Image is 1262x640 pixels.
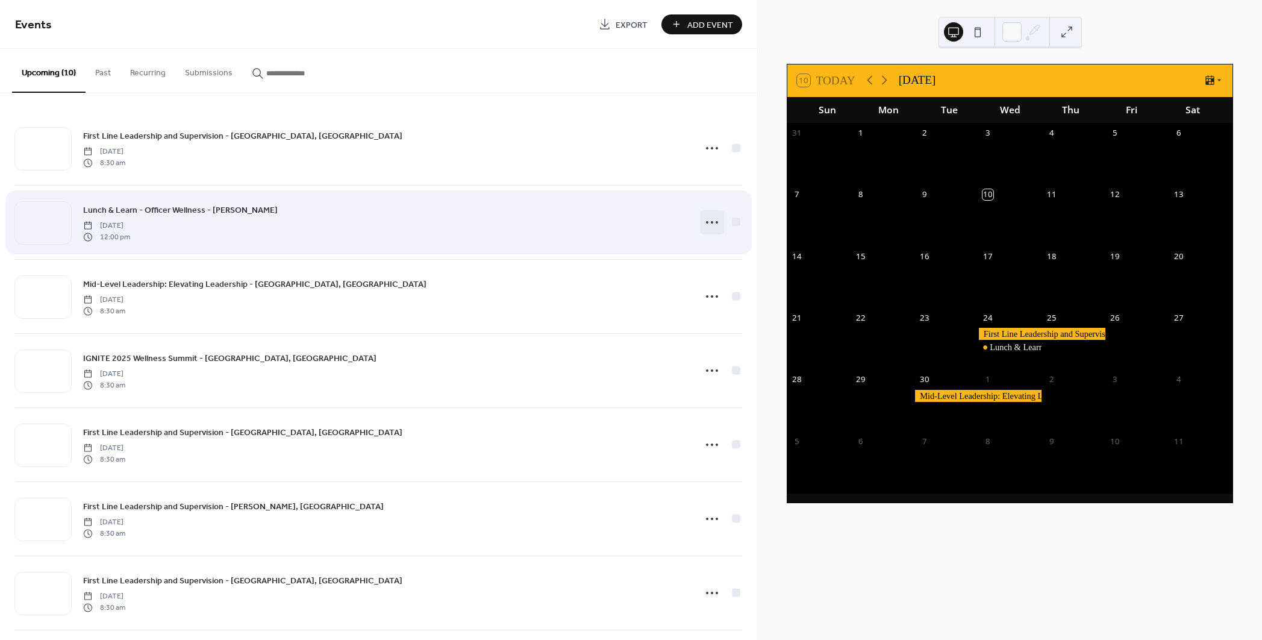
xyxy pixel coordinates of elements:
[661,14,742,34] button: Add Event
[83,157,125,168] span: 8:30 am
[83,425,402,439] a: First Line Leadership and Supervision - [GEOGRAPHIC_DATA], [GEOGRAPHIC_DATA]
[83,353,376,365] span: IGNITE 2025 Wellness Summit - [GEOGRAPHIC_DATA], [GEOGRAPHIC_DATA]
[1046,189,1057,200] div: 11
[982,436,993,447] div: 8
[858,97,919,123] div: Mon
[1173,127,1184,138] div: 6
[83,427,402,439] span: First Line Leadership and Supervision - [GEOGRAPHIC_DATA], [GEOGRAPHIC_DATA]
[83,204,278,217] span: Lunch & Learn - Officer Wellness - [PERSON_NAME]
[1101,97,1162,123] div: Fri
[1110,251,1120,262] div: 19
[1162,97,1223,123] div: Sat
[83,517,125,528] span: [DATE]
[899,72,936,89] div: [DATE]
[86,49,120,92] button: Past
[1046,251,1057,262] div: 18
[1173,313,1184,324] div: 27
[83,203,278,217] a: Lunch & Learn - Officer Wellness - [PERSON_NAME]
[919,374,929,385] div: 30
[990,341,1184,353] div: Lunch & Learn - Officer Wellness - [PERSON_NAME]
[616,19,648,31] span: Export
[83,221,130,231] span: [DATE]
[83,380,125,391] span: 8:30 am
[919,436,929,447] div: 7
[979,97,1040,123] div: Wed
[175,49,242,92] button: Submissions
[1046,436,1057,447] div: 9
[797,97,858,123] div: Sun
[83,454,125,465] span: 8:30 am
[1110,374,1120,385] div: 3
[83,295,125,306] span: [DATE]
[15,13,52,37] span: Events
[83,146,125,157] span: [DATE]
[919,313,929,324] div: 23
[83,351,376,365] a: IGNITE 2025 Wellness Summit - [GEOGRAPHIC_DATA], [GEOGRAPHIC_DATA]
[83,443,125,454] span: [DATE]
[978,341,1042,353] div: Lunch & Learn - Officer Wellness - Dr. Benjamin Stone
[919,189,929,200] div: 9
[1110,189,1120,200] div: 12
[1173,436,1184,447] div: 11
[855,127,866,138] div: 1
[982,189,993,200] div: 10
[855,313,866,324] div: 22
[687,19,733,31] span: Add Event
[83,277,426,291] a: Mid-Level Leadership: Elevating Leadership - [GEOGRAPHIC_DATA], [GEOGRAPHIC_DATA]
[83,369,125,380] span: [DATE]
[83,306,125,316] span: 8:30 am
[83,575,402,588] span: First Line Leadership and Supervision - [GEOGRAPHIC_DATA], [GEOGRAPHIC_DATA]
[919,97,979,123] div: Tue
[919,251,929,262] div: 16
[1046,313,1057,324] div: 25
[855,374,866,385] div: 29
[83,528,125,539] span: 8:30 am
[855,436,866,447] div: 6
[792,251,802,262] div: 14
[919,127,929,138] div: 2
[1173,374,1184,385] div: 4
[978,328,1105,340] div: First Line Leadership and Supervision - Lexington, SC
[1046,127,1057,138] div: 4
[1040,97,1101,123] div: Thu
[792,374,802,385] div: 28
[83,278,426,291] span: Mid-Level Leadership: Elevating Leadership - [GEOGRAPHIC_DATA], [GEOGRAPHIC_DATA]
[792,127,802,138] div: 31
[12,49,86,93] button: Upcoming (10)
[1173,251,1184,262] div: 20
[120,49,175,92] button: Recurring
[1110,313,1120,324] div: 26
[83,130,402,143] span: First Line Leadership and Supervision - [GEOGRAPHIC_DATA], [GEOGRAPHIC_DATA]
[83,129,402,143] a: First Line Leadership and Supervision - [GEOGRAPHIC_DATA], [GEOGRAPHIC_DATA]
[855,251,866,262] div: 15
[914,390,1042,402] div: Mid-Level Leadership: Elevating Leadership - Lexington, SC
[83,602,125,613] span: 8:30 am
[982,127,993,138] div: 3
[83,574,402,588] a: First Line Leadership and Supervision - [GEOGRAPHIC_DATA], [GEOGRAPHIC_DATA]
[982,313,993,324] div: 24
[855,189,866,200] div: 8
[792,313,802,324] div: 21
[83,500,384,513] a: First Line Leadership and Supervision - [PERSON_NAME], [GEOGRAPHIC_DATA]
[83,231,130,242] span: 12:00 pm
[792,189,802,200] div: 7
[792,436,802,447] div: 5
[1110,127,1120,138] div: 5
[83,591,125,602] span: [DATE]
[590,14,657,34] a: Export
[1173,189,1184,200] div: 13
[982,251,993,262] div: 17
[83,501,384,513] span: First Line Leadership and Supervision - [PERSON_NAME], [GEOGRAPHIC_DATA]
[1046,374,1057,385] div: 2
[982,374,993,385] div: 1
[1110,436,1120,447] div: 10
